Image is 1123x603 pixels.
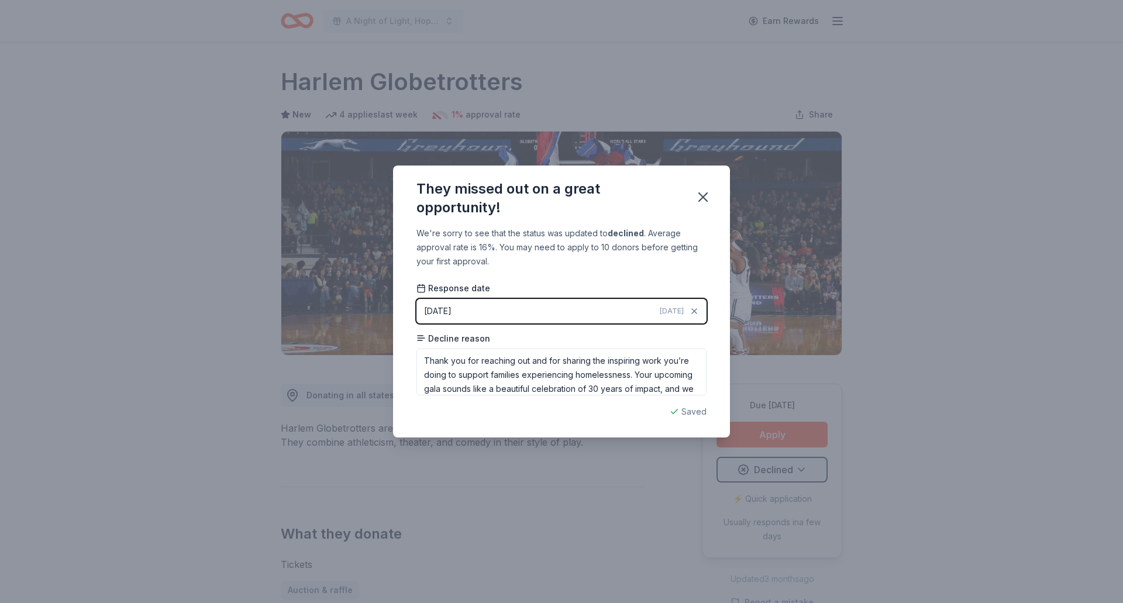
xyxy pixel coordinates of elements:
b: declined [608,228,644,238]
span: Decline reason [416,333,490,344]
button: [DATE][DATE] [416,299,707,323]
div: We're sorry to see that the status was updated to . Average approval rate is 16%. You may need to... [416,226,707,268]
span: [DATE] [660,306,684,316]
div: [DATE] [424,304,452,318]
textarea: Thank you for reaching out and for sharing the inspiring work you’re doing to support families ex... [416,349,707,395]
span: Response date [416,282,490,294]
div: They missed out on a great opportunity! [416,180,681,217]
